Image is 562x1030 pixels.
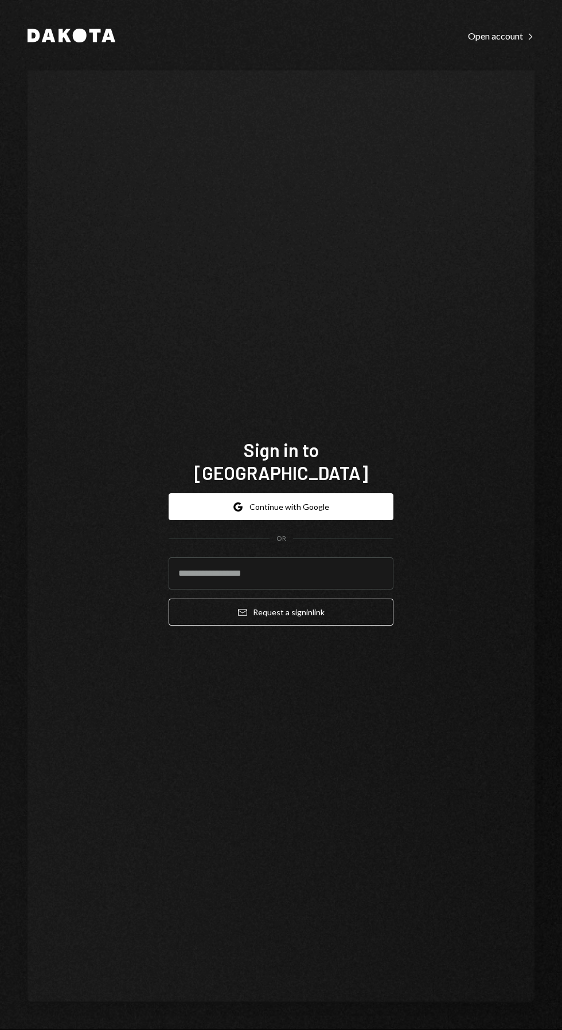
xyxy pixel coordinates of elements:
[169,493,393,520] button: Continue with Google
[468,30,534,42] div: Open account
[169,599,393,626] button: Request a signinlink
[276,534,286,544] div: OR
[169,438,393,484] h1: Sign in to [GEOGRAPHIC_DATA]
[468,29,534,42] a: Open account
